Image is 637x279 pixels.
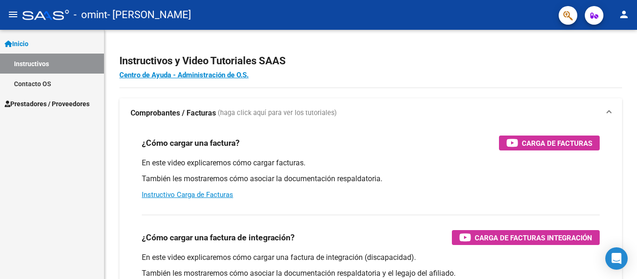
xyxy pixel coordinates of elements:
[119,98,622,128] mat-expansion-panel-header: Comprobantes / Facturas (haga click aquí para ver los tutoriales)
[142,174,600,184] p: También les mostraremos cómo asociar la documentación respaldatoria.
[522,137,592,149] span: Carga de Facturas
[119,52,622,70] h2: Instructivos y Video Tutoriales SAAS
[475,232,592,244] span: Carga de Facturas Integración
[142,231,295,244] h3: ¿Cómo cargar una factura de integración?
[5,99,90,109] span: Prestadores / Proveedores
[74,5,107,25] span: - omint
[7,9,19,20] mat-icon: menu
[142,191,233,199] a: Instructivo Carga de Facturas
[618,9,630,20] mat-icon: person
[5,39,28,49] span: Inicio
[142,136,240,150] h3: ¿Cómo cargar una factura?
[499,136,600,150] button: Carga de Facturas
[452,230,600,245] button: Carga de Facturas Integración
[131,108,216,118] strong: Comprobantes / Facturas
[605,247,628,270] div: Open Intercom Messenger
[142,158,600,168] p: En este video explicaremos cómo cargar facturas.
[142,252,600,263] p: En este video explicaremos cómo cargar una factura de integración (discapacidad).
[218,108,337,118] span: (haga click aquí para ver los tutoriales)
[107,5,191,25] span: - [PERSON_NAME]
[142,268,600,279] p: También les mostraremos cómo asociar la documentación respaldatoria y el legajo del afiliado.
[119,71,249,79] a: Centro de Ayuda - Administración de O.S.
